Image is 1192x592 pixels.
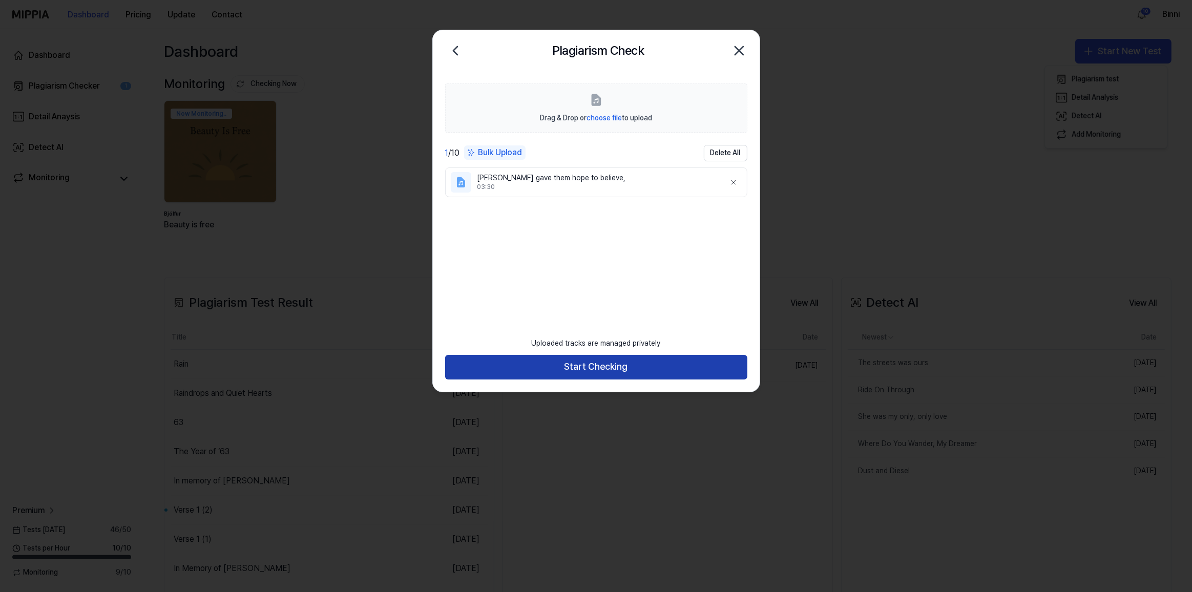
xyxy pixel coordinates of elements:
[552,41,644,60] h2: Plagiarism Check
[526,332,667,355] div: Uploaded tracks are managed privately
[464,145,526,160] button: Bulk Upload
[445,148,449,158] span: 1
[445,147,460,159] div: / 10
[704,145,747,161] button: Delete All
[540,114,652,122] span: Drag & Drop or to upload
[445,355,747,379] button: Start Checking
[587,114,622,122] span: choose file
[477,173,717,183] div: [PERSON_NAME] gave them hope to believe,
[477,183,717,192] div: 03:30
